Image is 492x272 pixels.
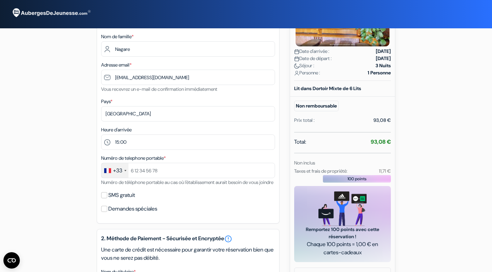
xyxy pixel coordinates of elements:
h5: 2. Méthode de Paiement - Sécurisée et Encryptée [101,235,275,243]
img: calendar.svg [294,56,299,61]
span: Chaque 100 points = 1,00 € en cartes-cadeaux [302,240,383,257]
label: Heure d'arrivée [101,126,132,133]
b: Lit dans Dortoir Mixte de 6 Lits [294,85,361,91]
label: Numéro de telephone portable [101,155,166,162]
label: SMS gratuit [108,190,135,200]
span: Séjour : [294,62,314,69]
div: +33 [113,167,122,175]
small: Numéro de téléphone portable au cas où l'établissement aurait besoin de vous joindre [101,179,273,185]
label: Pays [101,98,112,105]
small: Non inclus [294,160,315,166]
small: 11,71 € [379,168,391,174]
strong: 3 Nuits [375,62,391,69]
small: Non remboursable [294,101,339,111]
img: AubergesDeJeunesse.com [8,4,94,22]
img: moon.svg [294,63,299,69]
strong: 1 Personne [368,69,391,76]
img: user_icon.svg [294,71,299,76]
small: Taxes et frais de propriété: [294,168,347,174]
span: Date d'arrivée : [294,48,329,55]
span: Total: [294,138,306,146]
div: Prix total : [294,117,315,124]
span: Date de départ : [294,55,332,62]
small: Vous recevrez un e-mail de confirmation immédiatement [101,86,217,92]
img: gift_card_hero_new.png [318,191,367,226]
label: Nom de famille [101,33,134,40]
div: France: +33 [101,163,128,178]
span: 100 points [347,176,367,182]
strong: [DATE] [376,48,391,55]
p: Une carte de crédit est nécessaire pour garantir votre réservation bien que vous ne serez pas déb... [101,246,275,262]
a: error_outline [224,235,232,243]
input: Entrer le nom de famille [101,41,275,57]
strong: 93,08 € [371,138,391,145]
div: 93,08 € [373,117,391,124]
label: Demandes spéciales [108,204,157,214]
input: Entrer adresse e-mail [101,70,275,85]
strong: [DATE] [376,55,391,62]
img: calendar.svg [294,49,299,54]
span: Personne : [294,69,320,76]
span: Remportez 100 points avec cette réservation ! [302,226,383,240]
label: Adresse email [101,61,132,69]
input: 6 12 34 56 78 [101,163,275,178]
button: Open CMP widget [3,252,20,269]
